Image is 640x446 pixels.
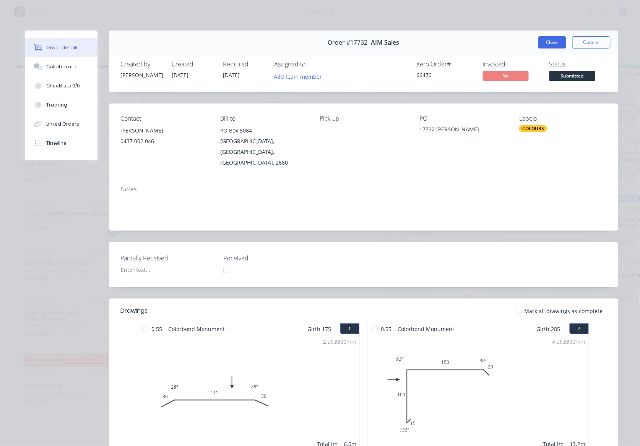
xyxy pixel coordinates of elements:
span: Colorbond Monument [395,323,457,334]
div: Collaborate [46,63,76,70]
button: Submitted [549,71,595,82]
div: 17732 [PERSON_NAME] [419,125,507,136]
div: PO [419,115,507,122]
div: Tracking [46,102,67,108]
div: 0437 002 046 [120,136,208,147]
div: Xero Order # [416,61,474,68]
div: [PERSON_NAME] [120,125,208,136]
div: Created [172,61,214,68]
label: Partially Received [120,254,216,263]
button: 1 [340,323,359,334]
div: PO Box 5084 [220,125,308,136]
label: Received [223,254,319,263]
div: 4 at 3300mm [552,338,586,346]
button: Add team member [270,71,326,81]
button: Add team member [274,71,326,81]
span: Colorbond Monument [165,323,228,334]
div: Drawings [120,306,148,315]
button: Options [572,36,611,48]
div: Checklists 0/0 [46,82,80,89]
button: Tracking [25,95,97,115]
span: AIM Sales [371,39,400,46]
button: Checklists 0/0 [25,76,97,95]
span: [DATE] [223,71,240,79]
div: Status [549,61,607,68]
button: 2 [570,323,589,334]
div: [PERSON_NAME]0437 002 046 [120,125,208,150]
span: 0.55 [378,323,395,334]
span: Order #17732 - [328,39,371,46]
button: Close [538,36,566,48]
div: COLOURS [519,125,547,132]
div: Linked Orders [46,121,79,128]
div: Contact [120,115,208,122]
div: Created by [120,61,162,68]
button: Collaborate [25,57,97,76]
span: Girth 175 [307,323,331,334]
button: Linked Orders [25,115,97,134]
span: Girth 285 [537,323,560,334]
span: Mark all drawings as complete [525,307,603,315]
button: Order details [25,38,97,57]
div: Notes [120,186,607,193]
button: Timeline [25,134,97,153]
div: Timeline [46,140,67,147]
span: Submitted [549,71,595,81]
div: 2 at 3300mm [323,338,356,346]
span: [DATE] [172,71,188,79]
div: Pick up [320,115,408,122]
div: PO Box 5084[GEOGRAPHIC_DATA], [GEOGRAPHIC_DATA], [GEOGRAPHIC_DATA], 2680 [220,125,308,168]
div: [GEOGRAPHIC_DATA], [GEOGRAPHIC_DATA], [GEOGRAPHIC_DATA], 2680 [220,136,308,168]
span: No [483,71,529,81]
div: [PERSON_NAME] [120,71,162,79]
div: Invoiced [483,61,540,68]
div: 66470 [416,71,474,79]
div: Bill to [220,115,308,122]
span: 0.55 [148,323,165,334]
div: Labels [519,115,607,122]
div: Required [223,61,265,68]
div: Assigned to [274,61,351,68]
div: Order details [46,44,79,51]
